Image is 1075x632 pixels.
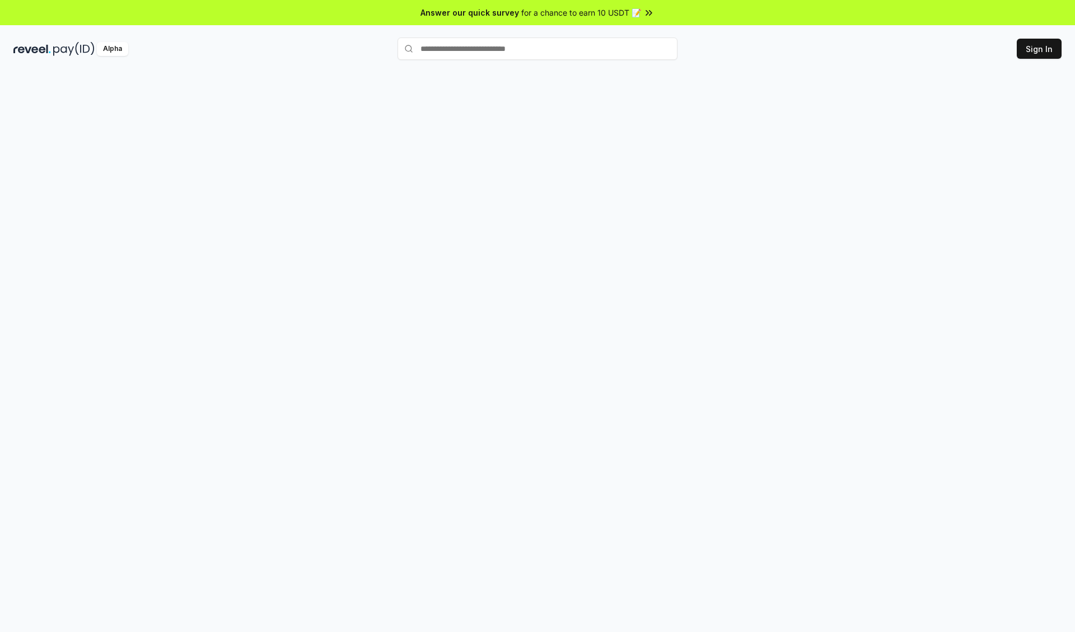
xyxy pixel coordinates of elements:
img: reveel_dark [13,42,51,56]
img: pay_id [53,42,95,56]
span: Answer our quick survey [420,7,519,18]
button: Sign In [1017,39,1062,59]
span: for a chance to earn 10 USDT 📝 [521,7,641,18]
div: Alpha [97,42,128,56]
